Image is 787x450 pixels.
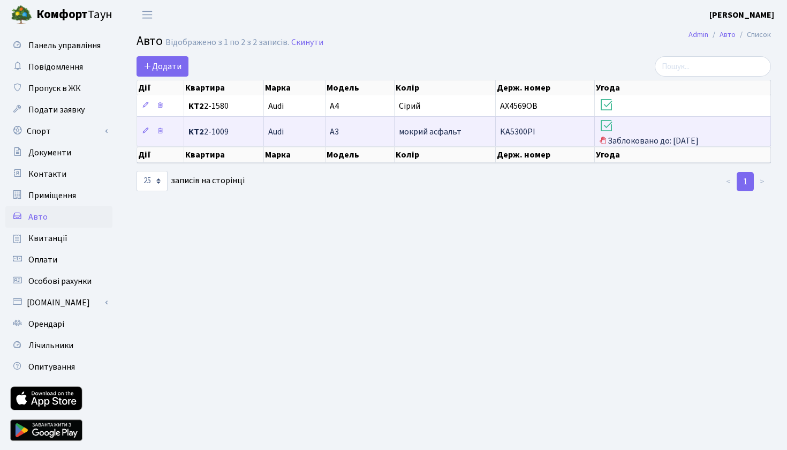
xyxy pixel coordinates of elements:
span: Панель управління [28,40,101,51]
span: Оплати [28,254,57,266]
span: Audi [268,126,284,138]
a: Авто [720,29,736,40]
a: Орендарі [5,313,112,335]
span: Повідомлення [28,61,83,73]
span: Квитанції [28,232,67,244]
b: КТ2 [188,126,204,138]
a: Контакти [5,163,112,185]
a: Квитанції [5,228,112,249]
th: Угода [595,147,771,163]
a: [DOMAIN_NAME] [5,292,112,313]
a: [PERSON_NAME] [709,9,774,21]
th: Дії [137,80,184,95]
span: Лічильники [28,340,73,351]
span: AX4569OB [500,100,538,112]
span: A3 [330,126,339,138]
nav: breadcrumb [672,24,787,46]
span: Авто [28,211,48,223]
span: Особові рахунки [28,275,92,287]
a: Особові рахунки [5,271,112,292]
span: Авто [137,32,163,50]
span: KA5300PI [500,126,535,138]
th: Дії [137,147,184,163]
a: Оплати [5,249,112,271]
img: logo.png [11,4,32,26]
span: Пропуск в ЖК [28,82,81,94]
span: мокрий асфальт [399,126,461,138]
label: записів на сторінці [137,171,245,191]
a: Приміщення [5,185,112,206]
b: Комфорт [36,6,88,23]
span: Сірий [399,100,420,112]
span: Таун [36,6,112,24]
span: Заблоковано до: [DATE] [599,118,766,147]
th: Квартира [184,80,264,95]
span: Приміщення [28,190,76,201]
input: Пошук... [655,56,771,77]
a: Опитування [5,356,112,378]
a: Повідомлення [5,56,112,78]
th: Квартира [184,147,264,163]
span: A4 [330,100,339,112]
th: Модель [326,80,395,95]
th: Держ. номер [496,80,595,95]
th: Колір [395,80,496,95]
select: записів на сторінці [137,171,168,191]
th: Марка [264,147,326,163]
span: Audi [268,100,284,112]
a: Додати [137,56,188,77]
th: Колір [395,147,496,163]
a: Скинути [291,37,323,48]
a: Документи [5,142,112,163]
span: Документи [28,147,71,159]
a: Лічильники [5,335,112,356]
button: Переключити навігацію [134,6,161,24]
th: Угода [595,80,771,95]
b: КТ2 [188,100,204,112]
span: Опитування [28,361,75,373]
span: Контакти [28,168,66,180]
span: Подати заявку [28,104,85,116]
a: Пропуск в ЖК [5,78,112,99]
a: Панель управління [5,35,112,56]
li: Список [736,29,771,41]
span: 2-1009 [188,127,259,136]
div: Відображено з 1 по 2 з 2 записів. [165,37,289,48]
a: Подати заявку [5,99,112,121]
span: 2-1580 [188,102,259,110]
a: 1 [737,172,754,191]
span: Додати [143,61,181,72]
a: Спорт [5,121,112,142]
a: Admin [688,29,708,40]
th: Модель [326,147,395,163]
a: Авто [5,206,112,228]
th: Держ. номер [496,147,595,163]
th: Марка [264,80,326,95]
span: Орендарі [28,318,64,330]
